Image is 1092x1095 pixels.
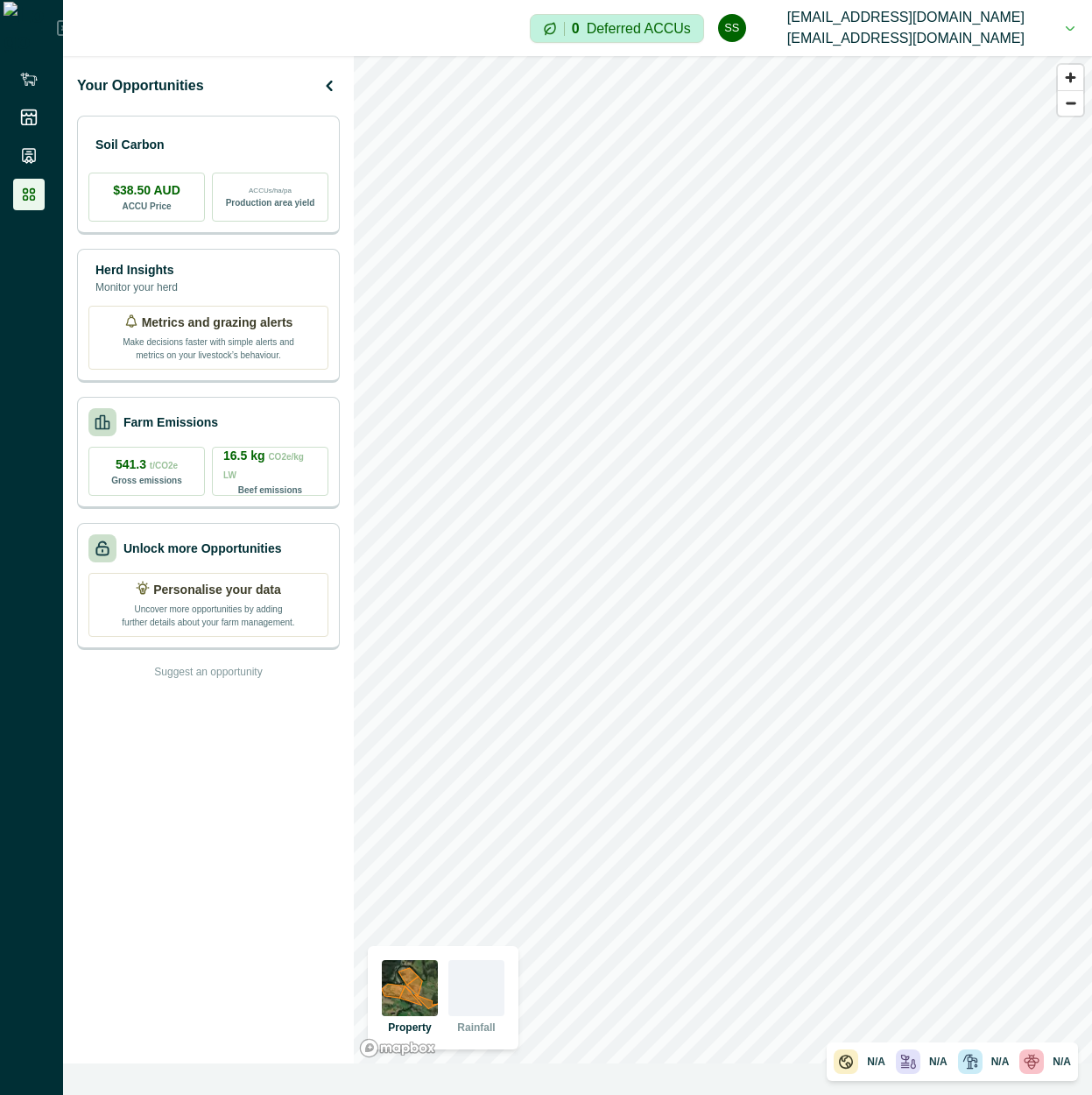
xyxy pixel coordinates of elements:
p: Soil Carbon [95,136,165,154]
p: Property [388,1020,431,1035]
p: N/A [929,1054,948,1070]
p: ACCU Price [122,200,171,213]
p: Metrics and grazing alerts [142,314,293,332]
p: Personalise your data [153,581,281,599]
p: N/A [867,1054,885,1070]
img: property preview [382,960,438,1016]
span: t/CO2e [150,461,178,470]
button: Zoom in [1058,65,1083,90]
p: Farm Emissions [123,413,218,432]
p: Rainfall [457,1020,495,1035]
p: N/A [991,1054,1010,1070]
p: 16.5 kg [223,447,317,484]
a: Mapbox logo [359,1038,436,1058]
p: Herd Insights [95,261,178,279]
p: 541.3 [116,456,178,474]
button: Zoom out [1058,90,1083,116]
p: Your Opportunities [77,75,204,96]
p: $38.50 AUD [113,181,180,200]
img: Logo [4,2,57,54]
p: Production area yield [226,196,315,209]
p: Make decisions faster with simple alerts and metrics on your livestock’s behaviour. [121,332,296,362]
p: Deferred ACCUs [587,22,691,35]
p: Beef emissions [238,484,302,497]
span: Zoom out [1058,91,1083,116]
p: Unlock more Opportunities [123,540,281,558]
p: Uncover more opportunities by adding further details about your farm management. [121,599,296,629]
p: 0 [572,22,580,36]
p: Suggest an opportunity [154,664,262,680]
span: CO2e/kg LW [223,452,304,480]
p: Gross emissions [111,474,182,487]
p: Monitor your herd [95,279,178,295]
p: N/A [1053,1054,1071,1070]
p: ACCUs/ha/pa [249,186,292,196]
